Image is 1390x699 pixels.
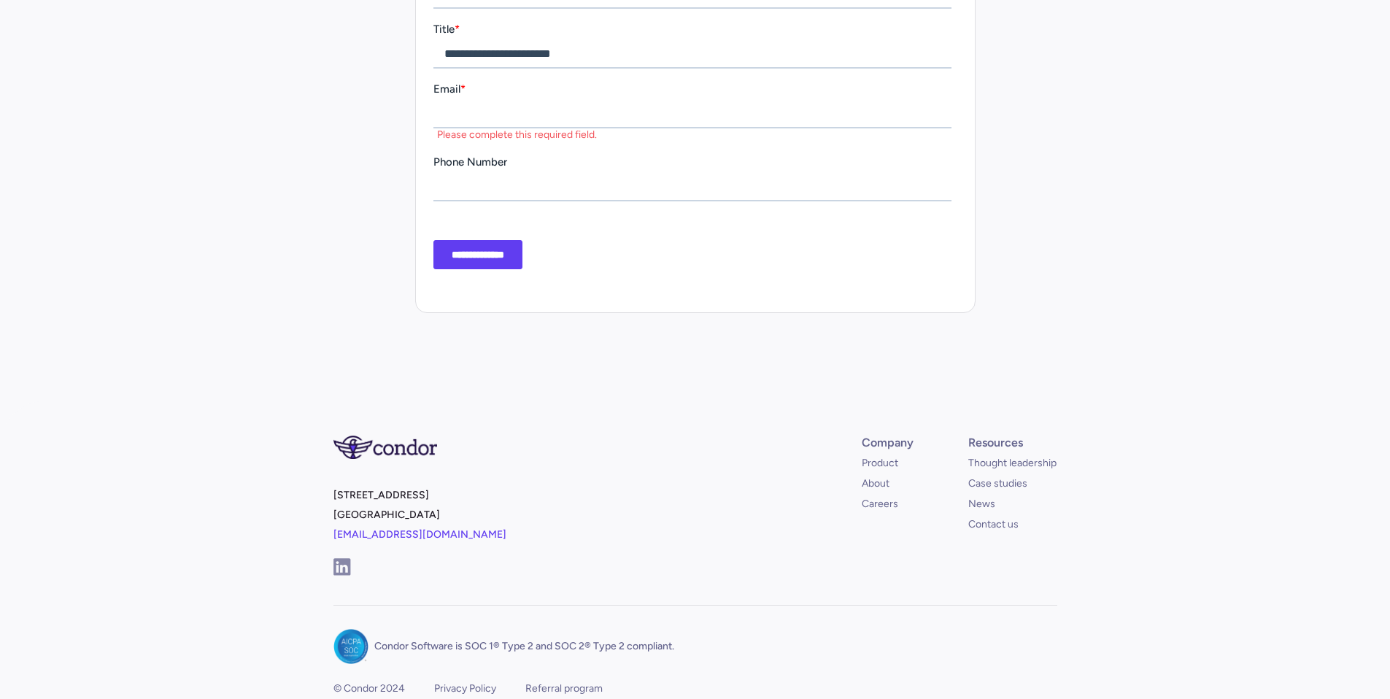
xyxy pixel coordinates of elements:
[434,681,496,696] a: Privacy Policy
[333,485,690,556] p: [STREET_ADDRESS] [GEOGRAPHIC_DATA]
[862,436,914,450] div: Company
[374,639,674,654] p: Condor Software is SOC 1® Type 2 and SOC 2® Type 2 compliant.
[968,436,1023,450] div: Resources
[333,681,405,696] div: © Condor 2024
[968,456,1057,471] a: Thought leadership
[333,528,506,541] a: [EMAIL_ADDRESS][DOMAIN_NAME]
[968,476,1027,491] a: Case studies
[525,681,603,696] a: Referral program
[862,456,898,471] a: Product
[968,497,995,511] a: News
[968,517,1019,532] a: Contact us
[862,497,898,511] a: Careers
[862,476,889,491] a: About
